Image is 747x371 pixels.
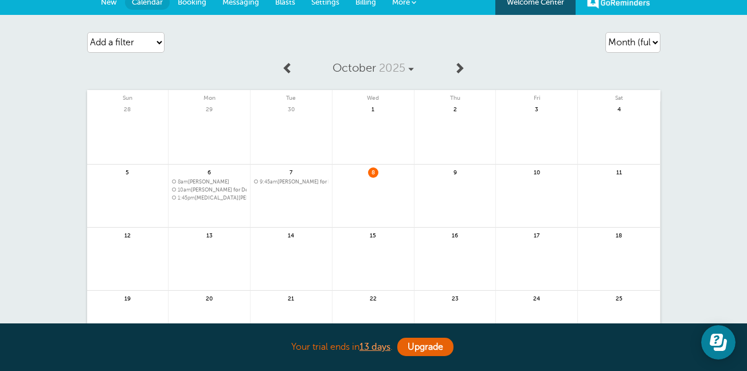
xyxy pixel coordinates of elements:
span: 4 [614,104,624,113]
span: 30 [286,104,296,113]
span: Thu [414,90,496,101]
span: 7 [286,167,296,176]
a: October 2025 [299,56,447,81]
span: Sun [87,90,169,101]
span: Tue [251,90,332,101]
span: 24 [531,294,542,302]
span: 20 [204,294,214,302]
span: 2 [450,104,460,113]
a: 10am[PERSON_NAME] for Deep Cleaning [172,187,247,193]
span: 28 [122,104,132,113]
a: 1:45pm[MEDICAL_DATA][PERSON_NAME] for Deep Cleaning [172,195,247,201]
span: 19 [122,294,132,302]
span: 1:45pm [178,195,195,201]
span: 8am [178,179,188,185]
a: Upgrade [397,338,453,356]
span: October [333,61,376,75]
span: 9 [450,167,460,176]
span: 18 [614,231,624,239]
span: Mon [169,90,250,101]
span: 29 [204,104,214,113]
span: 5 [122,167,132,176]
span: 2025 [379,61,405,75]
span: 22 [368,294,378,302]
span: roy carrillo for Deep Cleaning [172,187,247,193]
span: 1 [368,104,378,113]
span: 17 [531,231,542,239]
span: 10am [178,187,191,193]
span: Fri [496,90,577,101]
span: Wed [333,90,414,101]
span: 23 [450,294,460,302]
span: 6 [204,167,214,176]
span: 9:45am [260,179,277,185]
span: 25 [614,294,624,302]
a: 8am[PERSON_NAME] [172,179,247,185]
span: roy carrillo for Deep Cleaning [254,179,328,185]
span: 11 [614,167,624,176]
span: 14 [286,231,296,239]
a: 9:45am[PERSON_NAME] for Deep Cleaning [254,179,328,185]
div: Your trial ends in . [87,335,660,360]
span: 8 [368,167,378,176]
span: 3 [531,104,542,113]
span: Sat [578,90,660,101]
span: tobi zuniga for Deep Cleaning [172,195,247,201]
span: 16 [450,231,460,239]
a: 13 days [359,342,390,352]
span: 21 [286,294,296,302]
span: 12 [122,231,132,239]
span: 15 [368,231,378,239]
span: 10 [531,167,542,176]
span: 13 [204,231,214,239]
span: Edith Carrillo [172,179,247,185]
iframe: Resource center [701,325,736,360]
